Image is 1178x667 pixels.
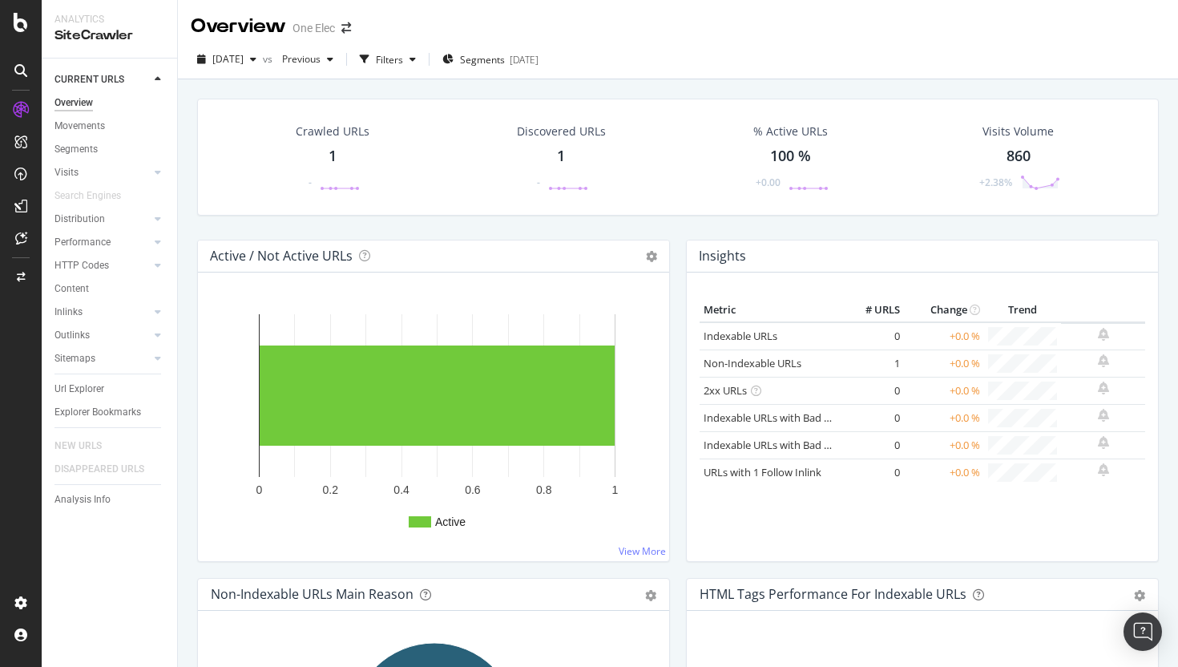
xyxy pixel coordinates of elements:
a: View More [619,544,666,558]
td: 1 [840,350,904,377]
div: Url Explorer [54,381,104,398]
div: % Active URLs [753,123,828,139]
text: 0 [256,483,263,496]
td: 0 [840,431,904,459]
a: Indexable URLs with Bad H1 [704,410,837,425]
div: CURRENT URLS [54,71,124,88]
div: gear [1134,590,1145,601]
svg: A chart. [211,298,656,548]
div: Segments [54,141,98,158]
text: 0.8 [536,483,552,496]
div: Explorer Bookmarks [54,404,141,421]
div: Overview [191,13,286,40]
td: +0.0 % [904,459,984,486]
a: Inlinks [54,304,150,321]
button: Segments[DATE] [436,46,545,72]
button: Filters [353,46,422,72]
div: Distribution [54,211,105,228]
div: Outlinks [54,327,90,344]
a: Movements [54,118,166,135]
span: Previous [276,52,321,66]
div: Overview [54,95,93,111]
td: 0 [840,377,904,404]
td: +0.0 % [904,404,984,431]
a: Distribution [54,211,150,228]
td: 0 [840,322,904,350]
button: [DATE] [191,46,263,72]
div: gear [645,590,656,601]
a: NEW URLS [54,438,118,455]
div: Visits [54,164,79,181]
a: 2xx URLs [704,383,747,398]
a: Visits [54,164,150,181]
div: DISAPPEARED URLS [54,461,144,478]
div: Inlinks [54,304,83,321]
a: Search Engines [54,188,137,204]
a: Non-Indexable URLs [704,356,801,370]
a: Analysis Info [54,491,166,508]
div: NEW URLS [54,438,102,455]
i: Options [646,251,657,262]
div: Movements [54,118,105,135]
div: Filters [376,53,403,67]
div: HTML Tags Performance for Indexable URLs [700,586,966,602]
a: Performance [54,234,150,251]
text: 0.6 [465,483,481,496]
a: Sitemaps [54,350,150,367]
div: 1 [557,146,565,167]
div: 1 [329,146,337,167]
div: Performance [54,234,111,251]
div: arrow-right-arrow-left [341,22,351,34]
div: 100 % [770,146,811,167]
a: CURRENT URLS [54,71,150,88]
div: Analytics [54,13,164,26]
a: Indexable URLs with Bad Description [704,438,878,452]
div: bell-plus [1098,328,1109,341]
div: bell-plus [1098,436,1109,449]
td: 0 [840,404,904,431]
h4: Active / Not Active URLs [210,245,353,267]
text: 1 [612,483,619,496]
span: 2025 Aug. 12th [212,52,244,66]
div: Open Intercom Messenger [1124,612,1162,651]
text: 0.4 [393,483,409,496]
div: Search Engines [54,188,121,204]
div: Content [54,281,89,297]
div: One Elec [292,20,335,36]
th: Trend [984,298,1061,322]
div: bell-plus [1098,382,1109,394]
div: SiteCrawler [54,26,164,45]
a: Segments [54,141,166,158]
td: +0.0 % [904,377,984,404]
a: Overview [54,95,166,111]
a: Indexable URLs [704,329,777,343]
td: +0.0 % [904,350,984,377]
th: # URLS [840,298,904,322]
div: +2.38% [979,176,1012,189]
a: DISAPPEARED URLS [54,461,160,478]
div: Visits Volume [982,123,1054,139]
div: Crawled URLs [296,123,369,139]
text: 0.2 [323,483,339,496]
div: bell-plus [1098,409,1109,422]
td: 0 [840,459,904,486]
a: HTTP Codes [54,257,150,274]
button: Previous [276,46,340,72]
div: HTTP Codes [54,257,109,274]
div: bell-plus [1098,463,1109,476]
span: vs [263,52,276,66]
text: Active [435,515,466,528]
th: Metric [700,298,840,322]
td: +0.0 % [904,431,984,459]
div: - [537,176,540,189]
a: Url Explorer [54,381,166,398]
span: Segments [460,53,505,67]
h4: Insights [699,245,746,267]
a: Outlinks [54,327,150,344]
td: +0.0 % [904,322,984,350]
div: Analysis Info [54,491,111,508]
a: Content [54,281,166,297]
th: Change [904,298,984,322]
a: Explorer Bookmarks [54,404,166,421]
